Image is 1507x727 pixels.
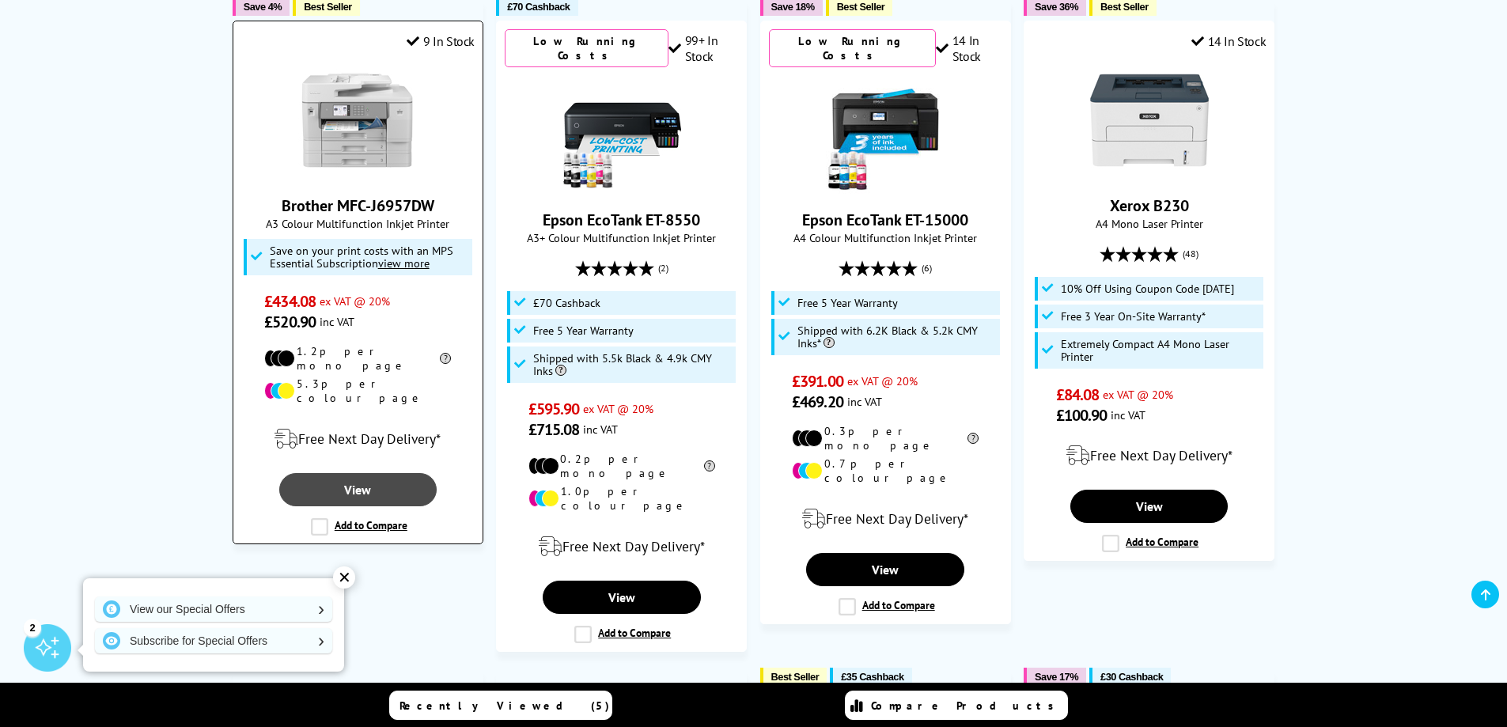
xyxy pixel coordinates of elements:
span: inc VAT [583,422,618,437]
span: inc VAT [1111,407,1145,422]
span: Best Seller [1100,1,1149,13]
span: £100.90 [1056,405,1108,426]
div: 14 In Stock [1191,33,1266,49]
a: View our Special Offers [95,596,332,622]
span: £391.00 [792,371,843,392]
span: £715.08 [528,419,580,440]
span: (48) [1183,239,1198,269]
span: ex VAT @ 20% [583,401,653,416]
img: Xerox B230 [1090,61,1209,180]
button: Save 17% [1024,668,1086,686]
span: £35 Cashback [841,671,903,683]
div: modal_delivery [505,524,738,569]
span: Shipped with 5.5k Black & 4.9k CMY Inks [533,352,732,377]
label: Add to Compare [839,598,935,615]
a: Epson EcoTank ET-8550 [543,210,700,230]
div: Low Running Costs [769,29,937,67]
label: Add to Compare [574,626,671,643]
span: 10% Off Using Coupon Code [DATE] [1061,282,1234,295]
span: Extremely Compact A4 Mono Laser Printer [1061,338,1259,363]
span: A3+ Colour Multifunction Inkjet Printer [505,230,738,245]
a: View [806,553,964,586]
span: A3 Colour Multifunction Inkjet Printer [241,216,475,231]
div: Low Running Costs [505,29,668,67]
span: Free 5 Year Warranty [533,324,634,337]
span: Best Seller [304,1,352,13]
label: Add to Compare [1102,535,1198,552]
button: £35 Cashback [830,668,911,686]
span: A4 Colour Multifunction Inkjet Printer [769,230,1002,245]
span: Free 5 Year Warranty [797,297,898,309]
a: View [1070,490,1229,523]
div: modal_delivery [241,417,475,461]
div: 2 [24,619,41,636]
a: Subscribe for Special Offers [95,628,332,653]
span: Recently Viewed (5) [399,699,610,713]
div: 14 In Stock [936,32,1002,64]
img: Brother MFC-J6957DW [298,61,417,180]
li: 1.0p per colour page [528,484,715,513]
span: £520.90 [264,312,316,332]
span: £84.08 [1056,384,1100,405]
li: 1.2p per mono page [264,344,451,373]
li: 5.3p per colour page [264,377,451,405]
u: view more [378,256,430,271]
li: 0.3p per mono page [792,424,979,452]
span: inc VAT [847,394,882,409]
span: ex VAT @ 20% [320,293,390,309]
a: Compare Products [845,691,1068,720]
a: Brother MFC-J6957DW [298,167,417,183]
span: Save on your print costs with an MPS Essential Subscription [270,243,453,271]
span: inc VAT [320,314,354,329]
li: 0.7p per colour page [792,456,979,485]
span: Best Seller [837,1,885,13]
a: Xerox B230 [1090,167,1209,183]
span: Save 4% [244,1,282,13]
span: £469.20 [792,392,843,412]
div: ✕ [333,566,355,589]
span: ex VAT @ 20% [847,373,918,388]
div: modal_delivery [769,497,1002,541]
button: Best Seller [760,668,827,686]
span: Compare Products [871,699,1062,713]
span: Save 17% [1035,671,1078,683]
span: Shipped with 6.2K Black & 5.2k CMY Inks* [797,324,996,350]
a: Xerox B230 [1110,195,1189,216]
img: Epson EcoTank ET-15000 [826,75,945,194]
a: View [279,473,437,506]
label: Add to Compare [311,518,407,536]
a: Epson EcoTank ET-8550 [562,181,681,197]
span: £434.08 [264,291,316,312]
span: Save 36% [1035,1,1078,13]
span: £70 Cashback [507,1,570,13]
span: (2) [658,253,668,283]
li: 0.2p per mono page [528,452,715,480]
span: Best Seller [771,671,820,683]
a: Epson EcoTank ET-15000 [802,210,968,230]
a: View [543,581,701,614]
span: £595.90 [528,399,580,419]
span: ex VAT @ 20% [1103,387,1173,402]
a: Brother MFC-J6957DW [282,195,434,216]
span: A4 Mono Laser Printer [1032,216,1266,231]
div: modal_delivery [1032,434,1266,478]
span: (6) [922,253,932,283]
span: £30 Cashback [1100,671,1163,683]
button: £30 Cashback [1089,668,1171,686]
a: Recently Viewed (5) [389,691,612,720]
div: 99+ In Stock [668,32,738,64]
div: 9 In Stock [407,33,475,49]
span: Free 3 Year On-Site Warranty* [1061,310,1206,323]
span: Save 18% [771,1,815,13]
img: Epson EcoTank ET-8550 [562,75,681,194]
a: Epson EcoTank ET-15000 [826,181,945,197]
span: £70 Cashback [533,297,600,309]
